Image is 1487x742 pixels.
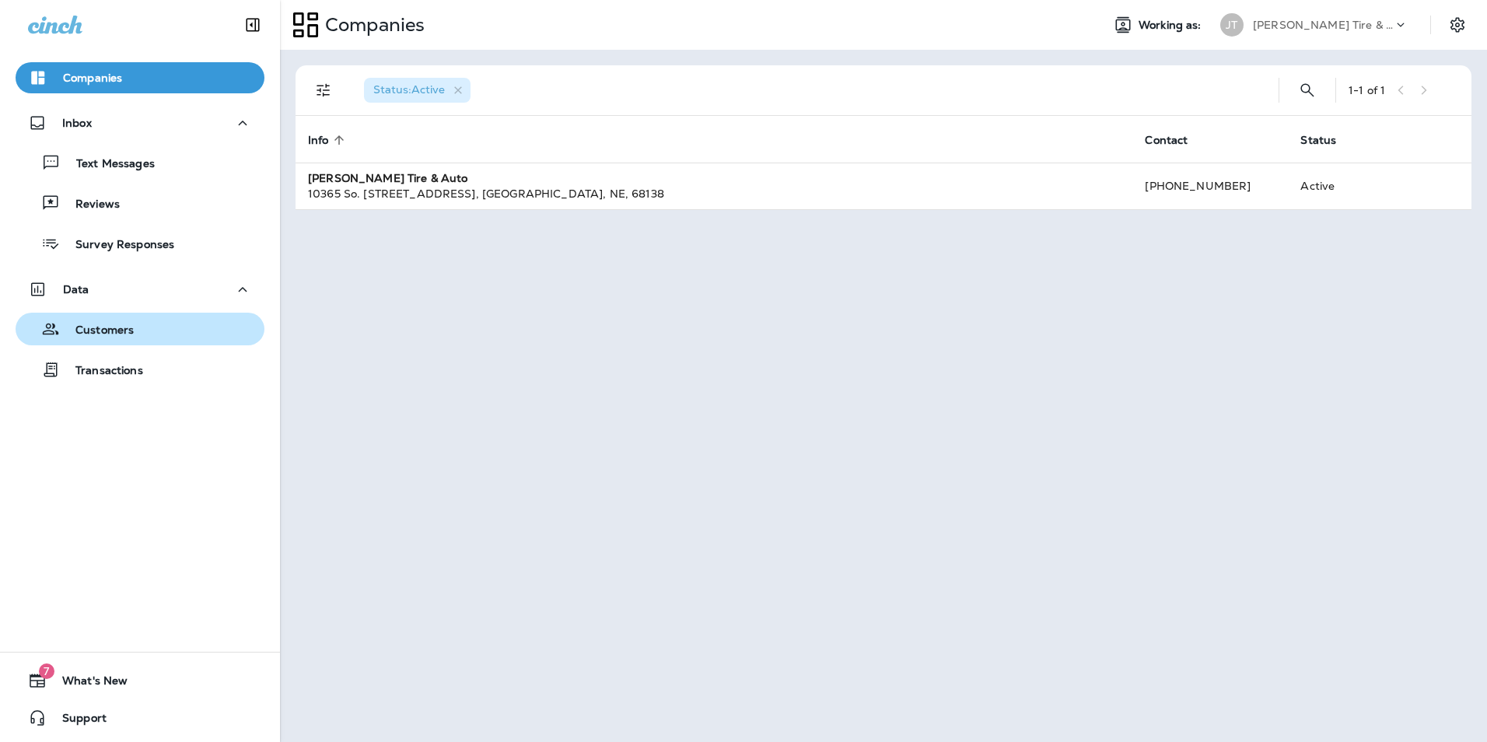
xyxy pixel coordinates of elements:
button: 7What's New [16,665,264,696]
p: Text Messages [61,157,155,172]
button: Data [16,274,264,305]
span: Contact [1145,134,1188,147]
span: Working as: [1139,19,1205,32]
span: Info [308,133,349,147]
p: Data [63,283,89,296]
button: Collapse Sidebar [231,9,275,40]
td: Active [1288,163,1387,209]
button: Companies [16,62,264,93]
span: What's New [47,674,128,693]
button: Text Messages [16,146,264,179]
div: 1 - 1 of 1 [1349,84,1385,96]
p: Inbox [62,117,92,129]
button: Reviews [16,187,264,219]
p: [PERSON_NAME] Tire & Auto [1253,19,1393,31]
button: Settings [1443,11,1471,39]
p: Customers [60,324,134,338]
button: Survey Responses [16,227,264,260]
strong: [PERSON_NAME] Tire & Auto [308,171,468,185]
p: Companies [63,72,122,84]
span: Status [1300,134,1336,147]
p: Transactions [60,364,143,379]
div: 10365 So. [STREET_ADDRESS] , [GEOGRAPHIC_DATA] , NE , 68138 [308,186,1120,201]
span: Status : Active [373,82,445,96]
p: Reviews [60,198,120,212]
td: [PHONE_NUMBER] [1132,163,1288,209]
span: 7 [39,663,54,679]
div: JT [1220,13,1244,37]
button: Inbox [16,107,264,138]
button: Customers [16,313,264,345]
button: Support [16,702,264,733]
p: Survey Responses [60,238,174,253]
span: Info [308,134,329,147]
button: Transactions [16,353,264,386]
button: Search Companies [1292,75,1323,106]
span: Support [47,712,107,730]
span: Contact [1145,133,1208,147]
div: Status:Active [364,78,471,103]
button: Filters [308,75,339,106]
span: Status [1300,133,1356,147]
p: Companies [319,13,425,37]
